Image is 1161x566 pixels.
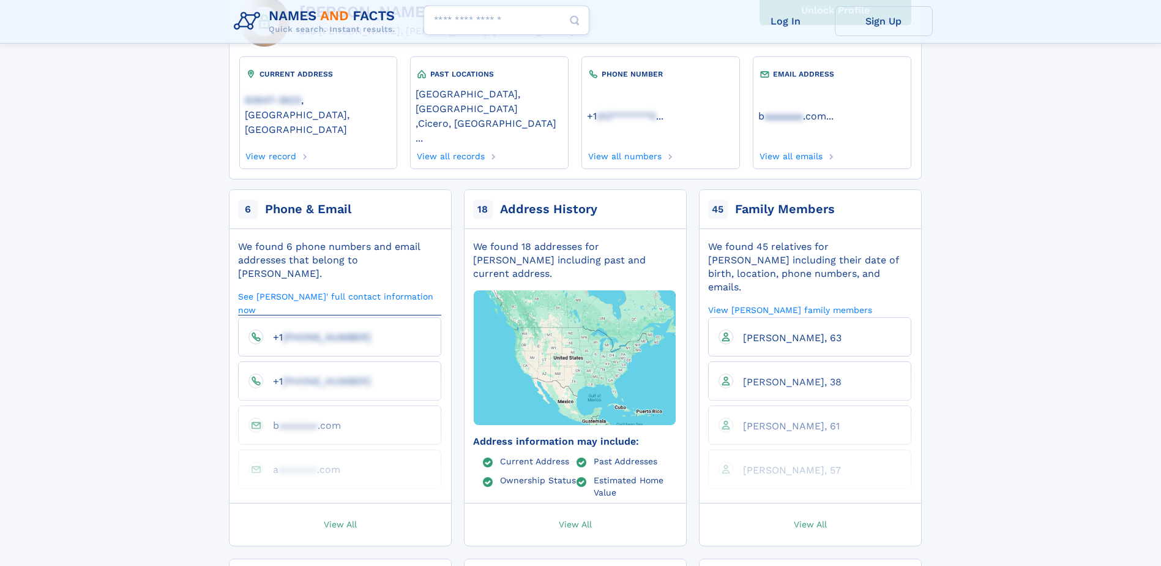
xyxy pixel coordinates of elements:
input: search input [424,6,589,35]
span: 45 [708,200,728,219]
a: Cicero, [GEOGRAPHIC_DATA] [418,116,556,129]
a: +1[PHONE_NUMBER] [263,375,371,387]
span: [PHONE_NUMBER] [283,375,371,387]
div: We found 6 phone numbers and email addresses that belong to [PERSON_NAME]. [238,240,441,281]
a: 60647-3623, [GEOGRAPHIC_DATA], [GEOGRAPHIC_DATA] [245,93,392,135]
a: View All [458,504,692,546]
span: 60647-3623 [245,94,301,106]
a: aaaaaaaa.com [263,463,340,475]
span: aaaaaaa [764,110,803,122]
span: aaaaaaa [278,464,317,475]
a: View record [245,148,297,161]
div: Family Members [735,201,835,218]
a: View [PERSON_NAME] family members [708,304,872,315]
div: EMAIL ADDRESS [758,68,905,80]
img: Map with markers on addresses Francis Vega [452,255,697,459]
button: Search Button [560,6,589,36]
a: Current Address [500,456,569,466]
a: [PERSON_NAME], 38 [733,375,842,387]
a: View All [223,504,457,546]
a: View all emails [758,148,823,161]
a: Ownership Status [500,475,576,485]
span: View All [324,518,357,529]
a: Estimated Home Value [594,475,676,497]
a: ... [587,110,734,122]
span: View All [559,518,592,529]
div: CURRENT ADDRESS [245,68,392,80]
div: We found 45 relatives for [PERSON_NAME] including their date of birth, location, phone numbers, a... [708,240,911,294]
a: View all numbers [587,148,662,161]
a: +1[PHONE_NUMBER] [263,331,371,342]
a: baaaaaaa.com [263,419,341,431]
div: PHONE NUMBER [587,68,734,80]
div: Phone & Email [265,201,351,218]
span: 18 [473,200,493,219]
a: ... [416,132,562,144]
a: baaaaaaa.com [758,109,826,122]
div: PAST LOCATIONS [416,68,562,80]
a: [PERSON_NAME], 63 [733,331,842,343]
div: , [416,80,562,148]
div: Address History [500,201,597,218]
span: [PERSON_NAME], 57 [743,464,841,476]
a: See [PERSON_NAME]' full contact information now [238,290,441,315]
a: View all records [416,148,485,161]
a: View All [693,504,927,546]
a: [PERSON_NAME], 57 [733,464,841,475]
span: 6 [238,200,258,219]
div: Address information may include: [473,435,676,448]
span: [PHONE_NUMBER] [283,331,371,343]
a: Sign Up [835,6,933,36]
span: [PERSON_NAME], 61 [743,420,840,432]
a: Past Addresses [594,456,657,466]
span: View All [794,518,827,529]
a: [GEOGRAPHIC_DATA], [GEOGRAPHIC_DATA] [416,87,562,115]
a: Log In [737,6,835,36]
a: ... [758,110,905,122]
a: [PERSON_NAME], 61 [733,420,840,431]
span: [PERSON_NAME], 38 [743,376,842,388]
span: aaaaaaa [279,420,318,431]
div: We found 18 addresses for [PERSON_NAME] including past and current address. [473,240,676,281]
img: Logo Names and Facts [229,5,405,38]
span: [PERSON_NAME], 63 [743,332,842,344]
